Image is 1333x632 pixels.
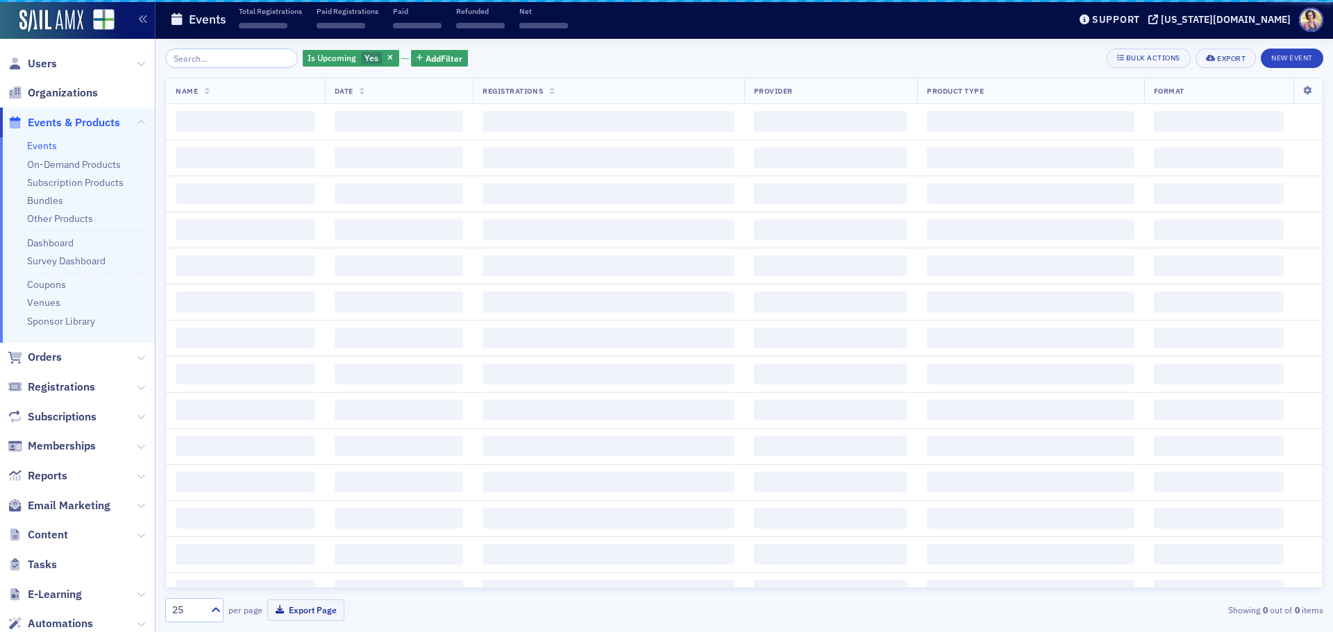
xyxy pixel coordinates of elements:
[335,183,464,204] span: ‌
[176,472,315,493] span: ‌
[27,237,74,249] a: Dashboard
[927,291,1134,312] span: ‌
[228,604,262,616] label: per page
[483,508,735,529] span: ‌
[239,6,302,16] p: Total Registrations
[927,86,984,96] span: Product Type
[1299,8,1323,32] span: Profile
[456,23,505,28] span: ‌
[8,115,120,130] a: Events & Products
[947,604,1323,616] div: Showing out of items
[308,52,356,63] span: Is Upcoming
[28,56,57,71] span: Users
[176,183,315,204] span: ‌
[754,183,907,204] span: ‌
[172,603,203,617] div: 25
[1154,580,1284,601] span: ‌
[754,400,907,420] span: ‌
[754,364,907,384] span: ‌
[754,580,907,601] span: ‌
[335,255,464,276] span: ‌
[335,219,464,240] span: ‌
[1107,49,1191,68] button: Bulk Actions
[28,498,110,513] span: Email Marketing
[393,6,442,16] p: Paid
[335,111,464,132] span: ‌
[927,580,1134,601] span: ‌
[8,557,57,572] a: Tasks
[483,472,735,493] span: ‌
[754,219,907,240] span: ‌
[176,86,198,96] span: Name
[927,147,1134,168] span: ‌
[176,327,315,348] span: ‌
[93,9,115,31] img: SailAMX
[483,255,735,276] span: ‌
[1261,49,1323,68] button: New Event
[1196,49,1256,68] button: Export
[28,438,96,454] span: Memberships
[927,255,1134,276] span: ‌
[1154,291,1284,312] span: ‌
[1154,364,1284,384] span: ‌
[483,219,735,240] span: ‌
[483,86,543,96] span: Registrations
[8,587,82,602] a: E-Learning
[303,50,399,67] div: Yes
[1154,472,1284,493] span: ‌
[28,350,62,365] span: Orders
[483,291,735,312] span: ‌
[19,10,83,32] a: SailAMX
[1154,544,1284,565] span: ‌
[28,557,57,572] span: Tasks
[8,527,68,543] a: Content
[165,49,298,68] input: Search…
[83,9,115,33] a: View Homepage
[8,468,67,484] a: Reports
[317,23,365,28] span: ‌
[335,472,464,493] span: ‌
[927,219,1134,240] span: ‌
[28,379,95,395] span: Registrations
[754,147,907,168] span: ‌
[754,111,907,132] span: ‌
[754,255,907,276] span: ‌
[27,194,63,207] a: Bundles
[27,278,66,291] a: Coupons
[1154,219,1284,240] span: ‌
[754,291,907,312] span: ‌
[28,85,98,101] span: Organizations
[8,616,93,631] a: Automations
[27,296,60,309] a: Venues
[411,50,468,67] button: AddFilter
[1154,183,1284,204] span: ‌
[176,364,315,384] span: ‌
[483,111,735,132] span: ‌
[364,52,378,63] span: Yes
[927,400,1134,420] span: ‌
[27,158,121,171] a: On-Demand Products
[335,364,464,384] span: ‌
[1154,86,1184,96] span: Format
[754,327,907,348] span: ‌
[335,544,464,565] span: ‌
[8,409,97,425] a: Subscriptions
[754,436,907,456] span: ‌
[483,400,735,420] span: ‌
[8,438,96,454] a: Memberships
[483,544,735,565] span: ‌
[27,315,95,327] a: Sponsor Library
[8,85,98,101] a: Organizations
[28,115,120,130] span: Events & Products
[1154,327,1284,348] span: ‌
[189,11,226,28] h1: Events
[1154,436,1284,456] span: ‌
[335,400,464,420] span: ‌
[754,508,907,529] span: ‌
[317,6,378,16] p: Paid Registrations
[335,327,464,348] span: ‌
[1292,604,1302,616] strong: 0
[426,52,462,65] span: Add Filter
[239,23,287,28] span: ‌
[176,508,315,529] span: ‌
